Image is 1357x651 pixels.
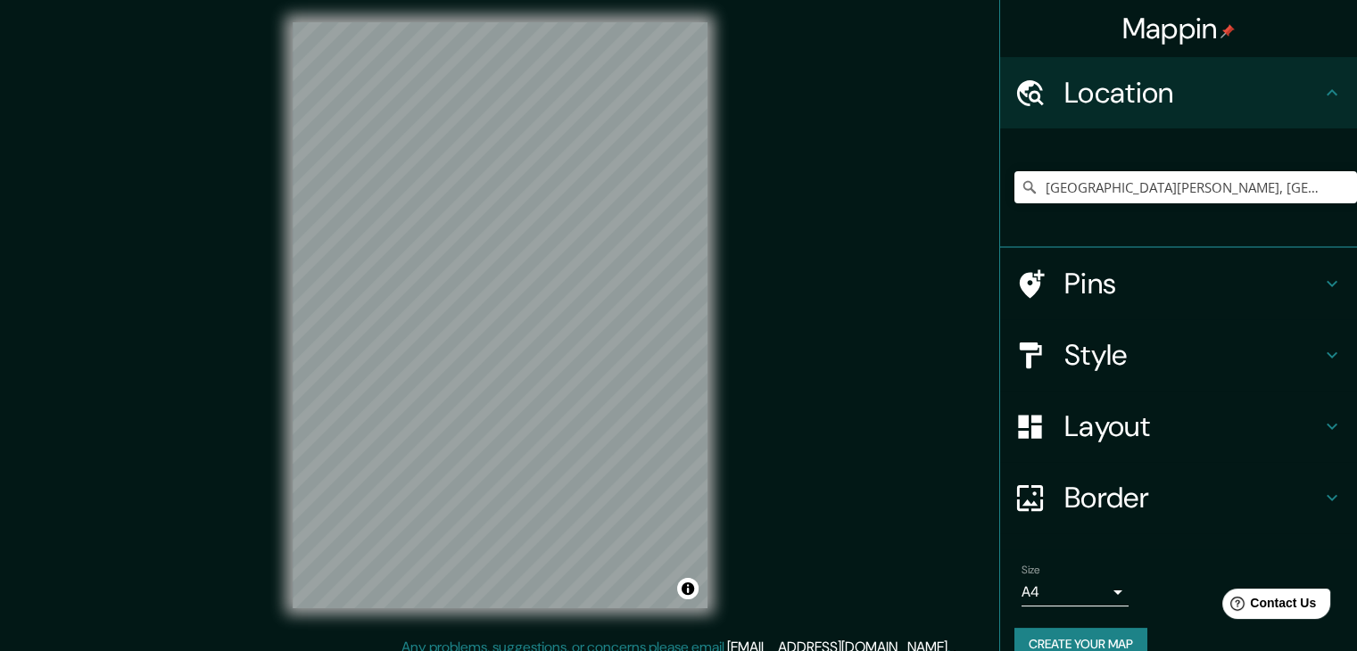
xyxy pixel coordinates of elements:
h4: Style [1064,337,1321,373]
div: Location [1000,57,1357,128]
div: A4 [1022,578,1129,606]
div: Border [1000,462,1357,533]
h4: Border [1064,480,1321,515]
div: Layout [1000,391,1357,462]
h4: Location [1064,75,1321,111]
canvas: Map [293,22,707,608]
label: Size [1022,563,1040,578]
h4: Layout [1064,408,1321,444]
input: Pick your city or area [1014,171,1357,203]
img: pin-icon.png [1220,24,1235,38]
div: Pins [1000,248,1357,319]
iframe: Help widget launcher [1198,581,1337,631]
h4: Pins [1064,266,1321,301]
button: Toggle attribution [677,578,699,599]
h4: Mappin [1122,11,1236,46]
div: Style [1000,319,1357,391]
